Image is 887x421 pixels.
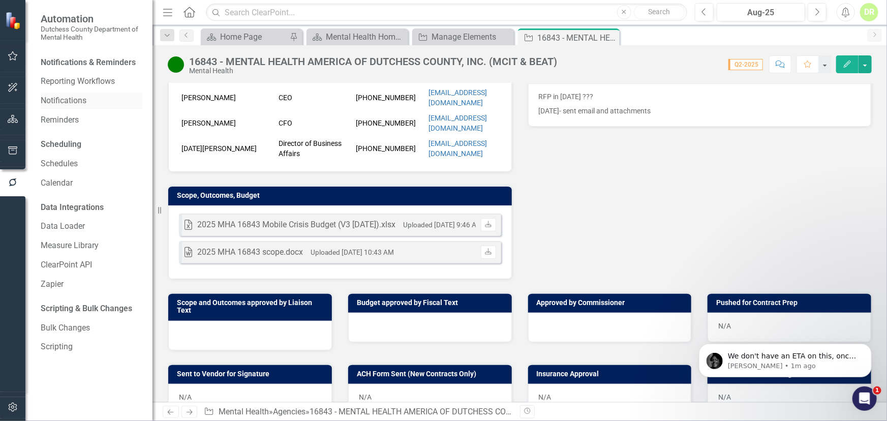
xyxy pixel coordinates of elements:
[353,136,426,161] td: [PHONE_NUMBER]
[49,13,70,23] p: Active
[353,85,426,110] td: [PHONE_NUMBER]
[7,4,26,23] button: go back
[276,136,353,161] td: Director of Business Affairs
[728,59,763,70] span: Q2-2025
[220,31,287,43] div: Home Page
[16,333,24,341] button: Upload attachment
[168,56,184,73] img: Active
[41,341,142,353] a: Scripting
[8,189,195,203] div: [DATE]
[8,266,167,298] div: So we have a ticker open for that and our team is working on solving that .
[179,85,276,110] td: [PERSON_NAME]
[9,312,195,329] textarea: Message…
[348,384,512,413] div: N/A
[8,226,195,266] div: Diane says…
[8,139,167,181] div: Happy to help if you encounter any other issues or have more questions do not hesitate on reachin...
[189,67,557,75] div: Mental Health
[684,322,887,394] iframe: Intercom notifications message
[41,240,142,252] a: Measure Library
[311,248,394,256] small: Uploaded [DATE] 10:43 AM
[206,4,687,21] input: Search ClearPoint...
[179,136,276,161] td: [DATE][PERSON_NAME]
[429,114,487,132] a: [EMAIL_ADDRESS][DOMAIN_NAME]
[41,57,136,69] div: Notifications & Reminders
[41,25,142,42] small: Dutchess County Department of Mental Health
[108,203,195,225] div: Hi [PERSON_NAME]:
[432,31,511,43] div: Manage Elements
[41,76,142,87] a: Reporting Workflows
[41,221,142,232] a: Data Loader
[41,303,132,315] div: Scripting & Bulk Changes
[16,273,159,292] div: So we have a ticker open for that and our team is working on solving that .
[326,31,406,43] div: Mental Health Home Page
[357,370,507,378] h3: ACH Form Sent (New Contracts Only)
[539,104,861,116] p: [DATE]- sent email and attachments
[310,407,599,416] div: 16843 - MENTAL HEALTH AMERICA OF DUTCHESS COUNTY, INC. (MCIT & BEAT)
[45,232,187,252] div: Were you able to find out why i can't add a field to all contracts?
[41,279,142,290] a: Zapier
[41,139,81,151] div: Scheduling
[537,32,617,44] div: 16843 - MENTAL HEALTH AMERICA OF DUTCHESS COUNTY, INC. (MCIT & BEAT)
[852,386,877,411] iframe: Intercom live chat
[634,5,685,19] button: Search
[873,386,881,395] span: 1
[203,31,287,43] a: Home Page
[5,11,23,29] img: ClearPoint Strategy
[41,322,142,334] a: Bulk Changes
[204,406,512,418] div: » »
[720,7,802,19] div: Aug-25
[276,110,353,136] td: CFO
[197,219,395,231] div: 2025 MHA 16843 Mobile Crisis Budget (V3 [DATE]).xlsx
[8,139,195,189] div: Jeff says…
[197,247,303,258] div: 2025 MHA 16843 scope.docx
[415,31,511,43] a: Manage Elements
[177,370,327,378] h3: Sent to Vendor for Signature
[177,192,507,199] h3: Scope, Outcomes, Budget
[45,95,187,125] div: Thank you very much [PERSON_NAME]! I will do that moving forward! Enjoy you weekend!
[177,299,327,315] h3: Scope and Outcomes approved by Liaison Text
[8,89,195,139] div: Diane says…
[537,299,687,307] h3: Approved by Commissioner
[41,114,142,126] a: Reminders
[37,307,195,349] div: Thank you! We have a kickoff meeting [DATE]. Do you think it can be resolved before that?
[178,4,197,22] div: Close
[37,89,195,131] div: Thank you very much [PERSON_NAME]! I will do that moving forward! Enjoy you weekend!
[708,384,871,413] div: N/A
[8,307,195,357] div: Diane says…
[37,226,195,258] div: Were you able to find out why i can't add a field to all contracts?
[273,407,305,416] a: Agencies
[648,8,670,16] span: Search
[537,370,687,378] h3: Insurance Approval
[41,177,142,189] a: Calendar
[276,85,353,110] td: CEO
[159,4,178,23] button: Home
[168,384,332,413] div: N/A
[179,110,276,136] td: [PERSON_NAME]
[708,313,871,342] div: N/A
[528,384,692,413] div: N/A
[48,333,56,341] button: Gif picker
[8,266,195,307] div: Jeff says…
[309,31,406,43] a: Mental Health Home Page
[16,145,159,175] div: Happy to help if you encounter any other issues or have more questions do not hesitate on reachin...
[41,13,142,25] span: Automation
[41,202,104,214] div: Data Integrations
[717,3,806,21] button: Aug-25
[219,407,269,416] a: Mental Health
[29,6,45,22] img: Profile image for Jeff
[49,5,115,13] h1: [PERSON_NAME]
[403,221,482,229] small: Uploaded [DATE] 9:46 AM
[65,333,73,341] button: Start recording
[539,92,861,104] p: RFP in [DATE] ???
[353,110,426,136] td: [PHONE_NUMBER]
[429,139,487,158] a: [EMAIL_ADDRESS][DOMAIN_NAME]
[189,56,557,67] div: 16843 - MENTAL HEALTH AMERICA OF DUTCHESS COUNTY, INC. (MCIT & BEAT)
[357,299,507,307] h3: Budget approved by Fiscal Text
[116,209,187,219] div: Hi [PERSON_NAME]:
[860,3,878,21] div: DR
[8,203,195,226] div: Diane says…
